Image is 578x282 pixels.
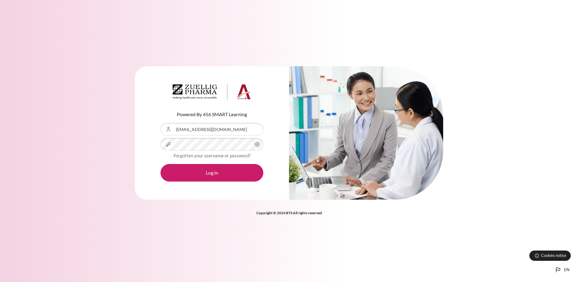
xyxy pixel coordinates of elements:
[564,267,570,273] span: en
[541,253,566,258] span: Cookies notice
[174,153,251,158] a: Forgotten your username or password?
[173,84,251,100] img: Architeck
[161,111,263,118] p: Powered By 456 SMART Learning
[161,123,263,136] input: Username or Email Address
[161,164,263,182] button: Log in
[256,211,322,215] strong: Copyright © 2024 BTS All rights reserved
[552,264,572,276] button: Languages
[529,251,571,261] button: Cookies notice
[173,84,251,102] a: Architeck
